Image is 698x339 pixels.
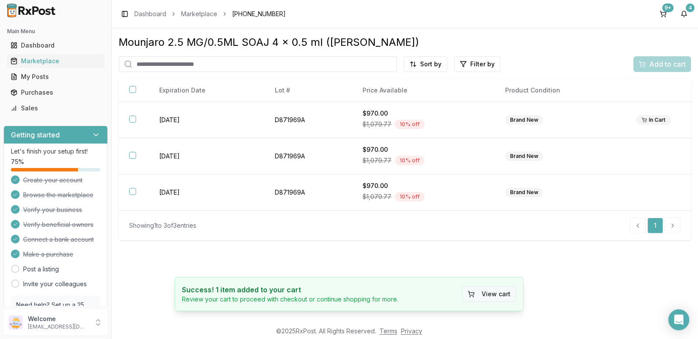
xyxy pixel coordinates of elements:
[134,10,166,18] a: Dashboard
[656,7,670,21] button: 9+
[11,147,100,156] p: Let's finish your setup first!
[23,205,82,214] span: Verify your business
[3,101,108,115] button: Sales
[264,79,352,102] th: Lot #
[363,109,484,118] div: $970.00
[363,120,391,129] span: $1,079.77
[10,88,101,97] div: Purchases
[119,35,691,49] div: Mounjaro 2.5 MG/0.5ML SOAJ 4 x 0.5 ml ([PERSON_NAME])
[505,115,543,125] div: Brand New
[11,130,60,140] h3: Getting started
[10,72,101,81] div: My Posts
[7,28,104,35] h2: Main Menu
[647,218,663,233] a: 1
[28,315,89,323] p: Welcome
[420,60,441,68] span: Sort by
[495,79,626,102] th: Product Condition
[363,192,391,201] span: $1,079.77
[10,57,101,65] div: Marketplace
[264,138,352,175] td: D871969A
[454,56,500,72] button: Filter by
[23,191,93,199] span: Browse the marketplace
[363,145,484,154] div: $970.00
[630,218,681,233] nav: pagination
[662,3,674,12] div: 9+
[7,100,104,116] a: Sales
[23,220,93,229] span: Verify beneficial owners
[182,295,398,304] p: Review your cart to proceed with checkout or continue shopping for more.
[7,38,104,53] a: Dashboard
[3,54,108,68] button: Marketplace
[11,158,24,166] span: 75 %
[668,309,689,330] div: Open Intercom Messenger
[149,102,264,138] td: [DATE]
[363,181,484,190] div: $970.00
[462,286,516,302] button: View cart
[7,85,104,100] a: Purchases
[505,151,543,161] div: Brand New
[149,138,264,175] td: [DATE]
[129,221,196,230] div: Showing 1 to 3 of 3 entries
[23,265,59,274] a: Post a listing
[677,7,691,21] button: 4
[9,315,23,329] img: User avatar
[149,175,264,211] td: [DATE]
[264,175,352,211] td: D871969A
[7,69,104,85] a: My Posts
[363,156,391,165] span: $1,079.77
[3,70,108,84] button: My Posts
[352,79,495,102] th: Price Available
[182,284,398,295] h4: Success! 1 item added to your cart
[686,3,695,12] div: 4
[134,10,286,18] nav: breadcrumb
[636,115,671,125] div: In Cart
[23,280,87,288] a: Invite your colleagues
[181,10,217,18] a: Marketplace
[28,323,89,330] p: [EMAIL_ADDRESS][DOMAIN_NAME]
[23,235,94,244] span: Connect a bank account
[10,104,101,113] div: Sales
[470,60,495,68] span: Filter by
[232,10,286,18] span: [PHONE_NUMBER]
[3,86,108,99] button: Purchases
[149,79,264,102] th: Expiration Date
[3,3,59,17] img: RxPost Logo
[16,301,95,327] p: Need help? Set up a 25 minute call with our team to set up.
[264,102,352,138] td: D871969A
[23,176,82,185] span: Create your account
[380,327,397,335] a: Terms
[404,56,447,72] button: Sort by
[395,156,424,165] div: 10 % off
[10,41,101,50] div: Dashboard
[505,188,543,197] div: Brand New
[3,38,108,52] button: Dashboard
[395,192,424,202] div: 10 % off
[23,250,73,259] span: Make a purchase
[401,327,422,335] a: Privacy
[395,120,424,129] div: 10 % off
[7,53,104,69] a: Marketplace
